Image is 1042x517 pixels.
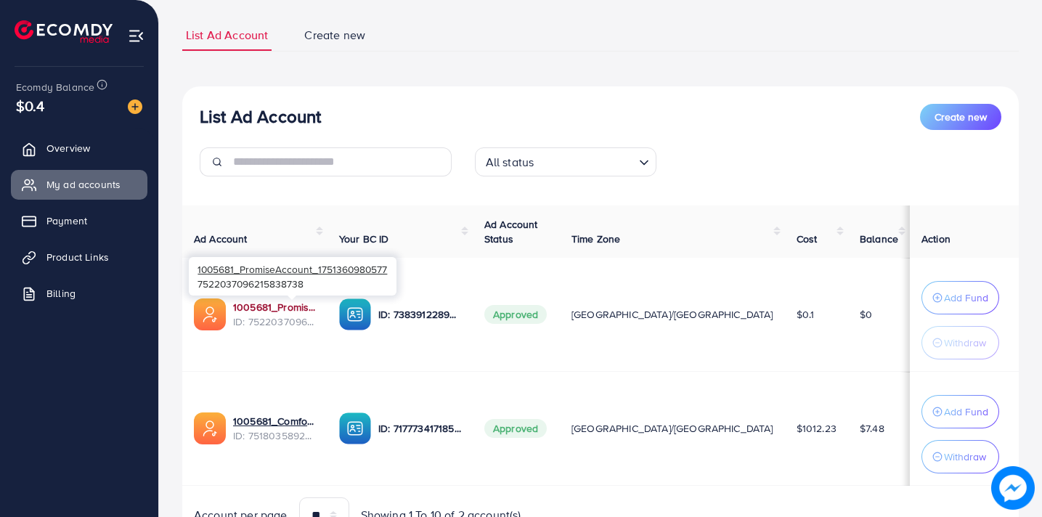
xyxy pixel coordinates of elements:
span: Time Zone [571,232,620,246]
a: My ad accounts [11,170,147,199]
span: Product Links [46,250,109,264]
span: Balance [860,232,898,246]
a: 1005681_Comfort Business_1750429140479 [233,414,316,428]
span: [GEOGRAPHIC_DATA]/[GEOGRAPHIC_DATA] [571,307,773,322]
span: Overview [46,141,90,155]
span: Approved [484,305,547,324]
button: Withdraw [921,440,999,473]
img: image [128,99,142,114]
span: Action [921,232,951,246]
span: Ecomdy Balance [16,80,94,94]
span: My ad accounts [46,177,121,192]
span: Cost [797,232,818,246]
div: <span class='underline'>1005681_Comfort Business_1750429140479</span></br>7518035892502691857 [233,414,316,444]
span: [GEOGRAPHIC_DATA]/[GEOGRAPHIC_DATA] [571,421,773,436]
span: $0.4 [16,95,45,116]
button: Add Fund [921,395,999,428]
input: Search for option [538,149,632,173]
span: $7.48 [860,421,884,436]
p: ID: 7383912289897807873 [378,306,461,323]
span: 1005681_PromiseAccount_1751360980577 [198,262,387,276]
span: Create new [935,110,987,124]
a: Overview [11,134,147,163]
span: Approved [484,419,547,438]
button: Withdraw [921,326,999,359]
img: ic-ads-acc.e4c84228.svg [194,412,226,444]
button: Add Fund [921,281,999,314]
img: ic-ba-acc.ded83a64.svg [339,298,371,330]
span: All status [483,152,537,173]
span: ID: 7518035892502691857 [233,428,316,443]
p: Withdraw [944,448,986,465]
p: Withdraw [944,334,986,351]
img: menu [128,28,145,44]
span: Ad Account Status [484,217,538,246]
span: Your BC ID [339,232,389,246]
a: Billing [11,279,147,308]
a: Product Links [11,243,147,272]
p: Add Fund [944,403,988,420]
p: Add Fund [944,289,988,306]
img: image [995,470,1030,505]
div: 7522037096215838738 [189,257,396,296]
h3: List Ad Account [200,106,321,127]
p: ID: 7177734171857666049 [378,420,461,437]
span: $0 [860,307,872,322]
span: List Ad Account [186,27,268,44]
span: $0.1 [797,307,815,322]
span: Payment [46,213,87,228]
a: Payment [11,206,147,235]
span: Create new [304,27,365,44]
span: Ad Account [194,232,248,246]
img: logo [15,20,113,43]
div: Search for option [475,147,656,176]
span: ID: 7522037096215838738 [233,314,316,329]
button: Create new [920,104,1001,130]
img: ic-ba-acc.ded83a64.svg [339,412,371,444]
span: Billing [46,286,76,301]
a: 1005681_PromiseAccount_1751360980577 [233,300,316,314]
img: ic-ads-acc.e4c84228.svg [194,298,226,330]
span: $1012.23 [797,421,837,436]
